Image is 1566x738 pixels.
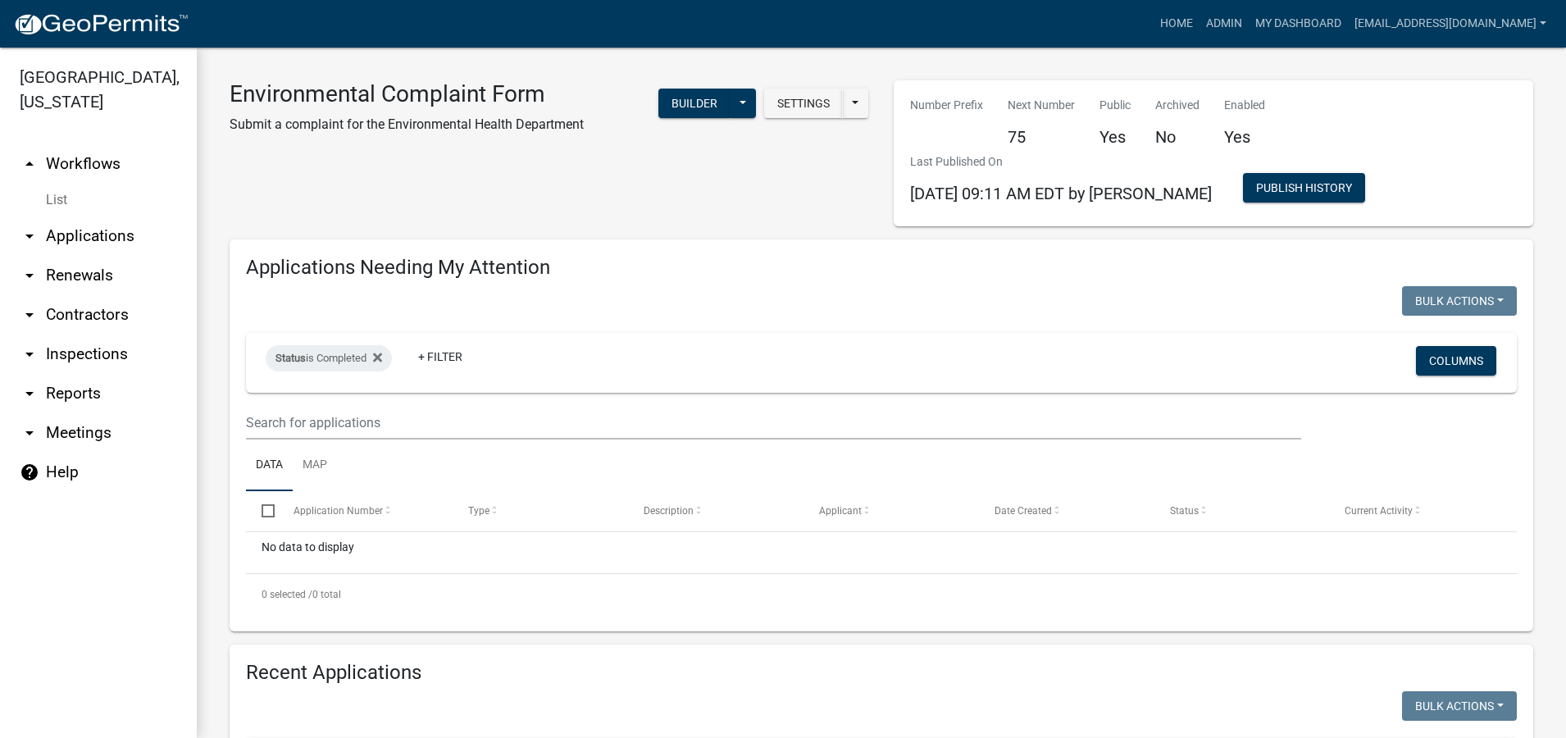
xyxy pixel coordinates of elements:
[1008,97,1075,114] p: Next Number
[979,491,1154,531] datatable-header-cell: Date Created
[1243,173,1365,203] button: Publish History
[1155,127,1200,147] h5: No
[644,505,694,517] span: Description
[20,423,39,443] i: arrow_drop_down
[803,491,979,531] datatable-header-cell: Applicant
[20,154,39,174] i: arrow_drop_up
[230,115,584,134] p: Submit a complaint for the Environmental Health Department
[262,589,312,600] span: 0 selected /
[819,505,862,517] span: Applicant
[266,345,392,371] div: is Completed
[995,505,1052,517] span: Date Created
[1200,8,1249,39] a: Admin
[1249,8,1348,39] a: My Dashboard
[230,80,584,108] h3: Environmental Complaint Form
[1402,691,1517,721] button: Bulk Actions
[20,226,39,246] i: arrow_drop_down
[246,491,277,531] datatable-header-cell: Select
[20,462,39,482] i: help
[246,574,1517,615] div: 0 total
[277,491,453,531] datatable-header-cell: Application Number
[658,89,731,118] button: Builder
[1224,97,1265,114] p: Enabled
[20,305,39,325] i: arrow_drop_down
[1154,491,1329,531] datatable-header-cell: Status
[453,491,628,531] datatable-header-cell: Type
[1099,127,1131,147] h5: Yes
[20,266,39,285] i: arrow_drop_down
[1348,8,1553,39] a: [EMAIL_ADDRESS][DOMAIN_NAME]
[910,153,1212,171] p: Last Published On
[1155,97,1200,114] p: Archived
[628,491,803,531] datatable-header-cell: Description
[1402,286,1517,316] button: Bulk Actions
[1008,127,1075,147] h5: 75
[1243,183,1365,196] wm-modal-confirm: Workflow Publish History
[910,184,1212,203] span: [DATE] 09:11 AM EDT by [PERSON_NAME]
[275,352,306,364] span: Status
[246,406,1301,440] input: Search for applications
[1345,505,1413,517] span: Current Activity
[246,661,1517,685] h4: Recent Applications
[294,505,383,517] span: Application Number
[246,532,1517,573] div: No data to display
[910,97,983,114] p: Number Prefix
[1154,8,1200,39] a: Home
[1416,346,1496,376] button: Columns
[246,256,1517,280] h4: Applications Needing My Attention
[293,440,337,492] a: Map
[1224,127,1265,147] h5: Yes
[246,440,293,492] a: Data
[1329,491,1505,531] datatable-header-cell: Current Activity
[1170,505,1199,517] span: Status
[405,342,476,371] a: + Filter
[20,384,39,403] i: arrow_drop_down
[764,89,843,118] button: Settings
[20,344,39,364] i: arrow_drop_down
[468,505,489,517] span: Type
[1099,97,1131,114] p: Public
